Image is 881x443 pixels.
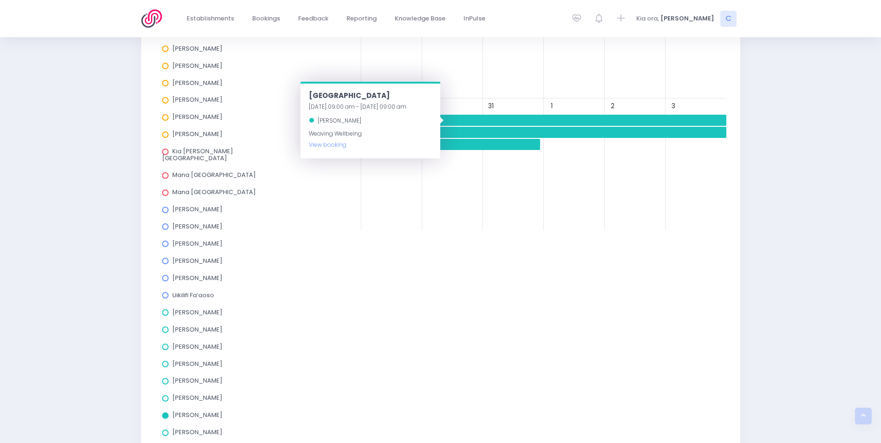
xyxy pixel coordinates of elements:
span: [PERSON_NAME] [172,410,222,419]
a: View booking [309,141,346,149]
span: [PERSON_NAME] [172,325,222,334]
span: 31 [484,100,497,112]
span: [PERSON_NAME] [172,222,222,231]
span: InPulse [463,14,485,23]
span: [PERSON_NAME] [172,376,222,385]
a: Knowledge Base [387,10,453,28]
span: Knowledge Base [395,14,445,23]
span: [PERSON_NAME] [172,112,222,121]
span: [PERSON_NAME] [660,14,714,23]
span: Bookings [252,14,280,23]
span: Aurora College [300,127,726,138]
span: [PERSON_NAME] [172,342,222,351]
span: [PERSON_NAME] [172,44,222,53]
span: [PERSON_NAME] [172,274,222,282]
div: [DATE] 09:00 am - [DATE] 09:00 am [309,101,432,112]
span: Reporting [346,14,377,23]
span: [PERSON_NAME] [172,359,222,368]
span: [PERSON_NAME] [172,428,222,436]
span: C [720,11,737,27]
span: [GEOGRAPHIC_DATA] [309,91,390,100]
span: [PERSON_NAME] [318,117,361,124]
span: 3 [667,100,679,112]
a: Reporting [339,10,385,28]
span: [PERSON_NAME] [172,393,222,402]
span: [PERSON_NAME] [172,130,222,138]
img: Logo [141,9,168,28]
span: 1 [545,100,558,112]
a: Establishments [179,10,242,28]
span: Southland Girls' High School [300,115,726,126]
span: Kia [PERSON_NAME][GEOGRAPHIC_DATA] [162,147,233,162]
a: InPulse [456,10,493,28]
span: Establishments [187,14,234,23]
span: [PERSON_NAME] [172,61,222,70]
span: 2 [606,100,619,112]
span: Mana [GEOGRAPHIC_DATA] [172,170,256,179]
span: Feedback [298,14,328,23]
a: Bookings [245,10,288,28]
span: Mana [GEOGRAPHIC_DATA] [172,188,256,196]
span: [PERSON_NAME] [172,78,222,87]
span: Weaving Wellbeing [309,130,362,149]
span: Kia ora, [636,14,659,23]
span: [PERSON_NAME] [172,239,222,248]
span: [PERSON_NAME] [172,205,222,214]
span: [PERSON_NAME] [172,95,222,104]
span: [PERSON_NAME] [172,256,222,265]
span: Uikilifi Fa’aoso [172,291,214,300]
a: Feedback [291,10,336,28]
span: [PERSON_NAME] [172,308,222,317]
